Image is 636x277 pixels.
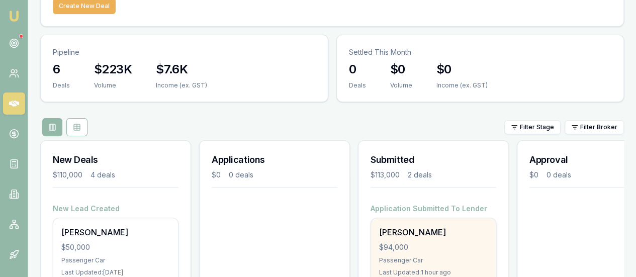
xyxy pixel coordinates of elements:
[520,123,554,131] span: Filter Stage
[156,81,207,89] div: Income (ex. GST)
[390,61,412,77] h3: $0
[61,242,170,252] div: $50,000
[379,242,488,252] div: $94,000
[379,226,488,238] div: [PERSON_NAME]
[436,81,488,89] div: Income (ex. GST)
[53,81,70,89] div: Deals
[504,120,561,134] button: Filter Stage
[371,153,496,167] h3: Submitted
[212,170,221,180] div: $0
[379,268,488,276] div: Last Updated: 1 hour ago
[53,61,70,77] h3: 6
[94,61,132,77] h3: $223K
[408,170,432,180] div: 2 deals
[379,256,488,264] div: Passenger Car
[90,170,115,180] div: 4 deals
[61,256,170,264] div: Passenger Car
[156,61,207,77] h3: $7.6K
[349,81,366,89] div: Deals
[61,226,170,238] div: [PERSON_NAME]
[8,10,20,22] img: emu-icon-u.png
[580,123,617,131] span: Filter Broker
[53,170,82,180] div: $110,000
[371,204,496,214] h4: Application Submitted To Lender
[53,47,316,57] p: Pipeline
[349,47,612,57] p: Settled This Month
[53,153,178,167] h3: New Deals
[390,81,412,89] div: Volume
[212,153,337,167] h3: Applications
[61,268,170,276] div: Last Updated: [DATE]
[229,170,253,180] div: 0 deals
[565,120,624,134] button: Filter Broker
[436,61,488,77] h3: $0
[53,204,178,214] h4: New Lead Created
[529,170,538,180] div: $0
[94,81,132,89] div: Volume
[371,170,400,180] div: $113,000
[547,170,571,180] div: 0 deals
[349,61,366,77] h3: 0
